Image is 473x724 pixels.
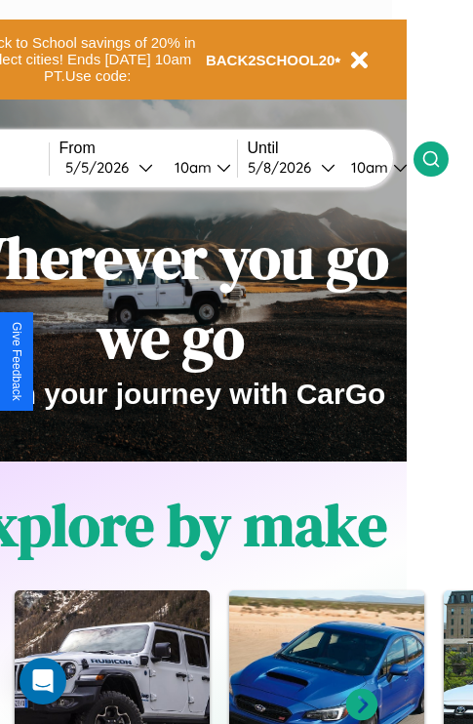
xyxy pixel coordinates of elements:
button: 10am [335,157,414,178]
div: Give Feedback [10,322,23,401]
div: 5 / 5 / 2026 [65,158,138,177]
button: 5/5/2026 [59,157,159,178]
div: 5 / 8 / 2026 [248,158,321,177]
div: Open Intercom Messenger [20,658,66,704]
button: 10am [159,157,237,178]
label: Until [248,140,414,157]
b: BACK2SCHOOL20 [206,52,335,68]
div: 10am [165,158,217,177]
label: From [59,140,237,157]
div: 10am [341,158,393,177]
